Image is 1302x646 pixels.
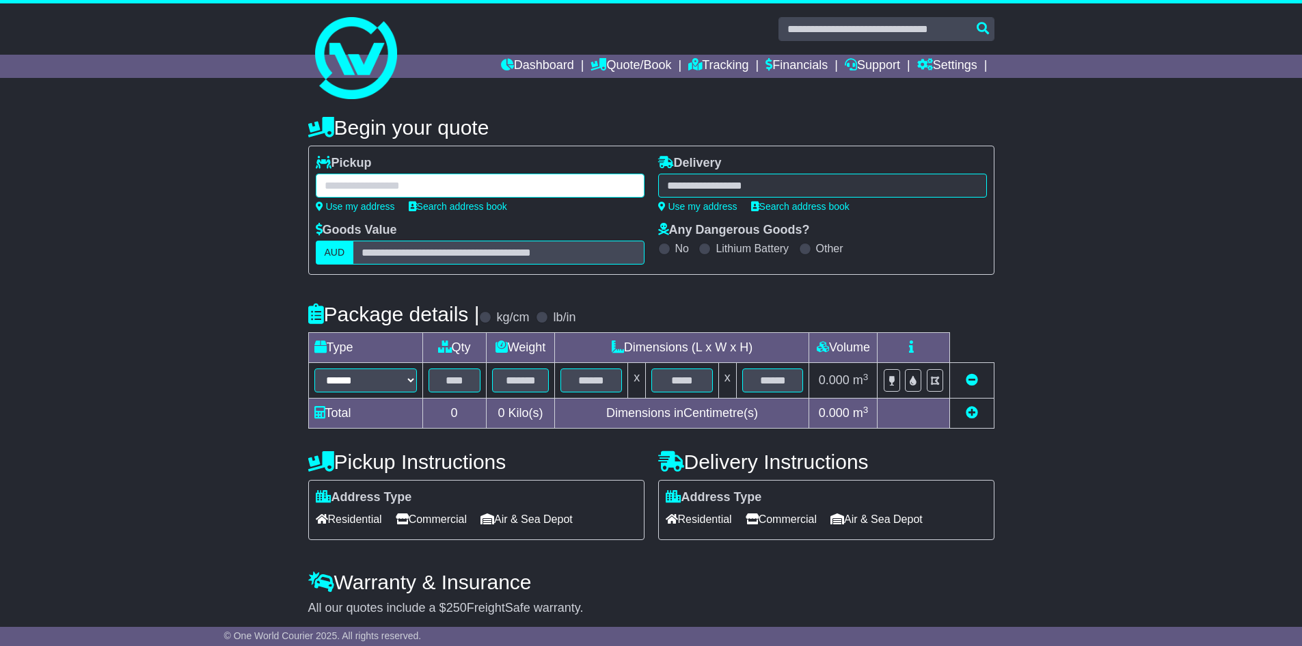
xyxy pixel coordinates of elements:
[628,363,646,399] td: x
[555,333,809,363] td: Dimensions (L x W x H)
[446,601,467,615] span: 250
[830,509,923,530] span: Air & Sea Depot
[658,201,737,212] a: Use my address
[486,333,555,363] td: Weight
[396,509,467,530] span: Commercial
[496,310,529,325] label: kg/cm
[816,242,843,255] label: Other
[553,310,575,325] label: lb/in
[316,223,397,238] label: Goods Value
[863,405,869,415] sup: 3
[746,509,817,530] span: Commercial
[308,303,480,325] h4: Package details |
[819,373,850,387] span: 0.000
[422,333,486,363] td: Qty
[316,241,354,265] label: AUD
[480,509,573,530] span: Air & Sea Depot
[316,490,412,505] label: Address Type
[809,333,878,363] td: Volume
[658,223,810,238] label: Any Dangerous Goods?
[308,333,422,363] td: Type
[308,601,994,616] div: All our quotes include a $ FreightSafe warranty.
[316,509,382,530] span: Residential
[422,399,486,429] td: 0
[308,116,994,139] h4: Begin your quote
[316,201,395,212] a: Use my address
[658,156,722,171] label: Delivery
[917,55,977,78] a: Settings
[308,571,994,593] h4: Warranty & Insurance
[316,156,372,171] label: Pickup
[716,242,789,255] label: Lithium Battery
[409,201,507,212] a: Search address book
[224,630,422,641] span: © One World Courier 2025. All rights reserved.
[765,55,828,78] a: Financials
[591,55,671,78] a: Quote/Book
[658,450,994,473] h4: Delivery Instructions
[675,242,689,255] label: No
[666,509,732,530] span: Residential
[486,399,555,429] td: Kilo(s)
[819,406,850,420] span: 0.000
[498,406,504,420] span: 0
[501,55,574,78] a: Dashboard
[853,373,869,387] span: m
[666,490,762,505] label: Address Type
[751,201,850,212] a: Search address book
[718,363,736,399] td: x
[863,372,869,382] sup: 3
[555,399,809,429] td: Dimensions in Centimetre(s)
[308,399,422,429] td: Total
[966,406,978,420] a: Add new item
[966,373,978,387] a: Remove this item
[688,55,748,78] a: Tracking
[845,55,900,78] a: Support
[308,450,645,473] h4: Pickup Instructions
[853,406,869,420] span: m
